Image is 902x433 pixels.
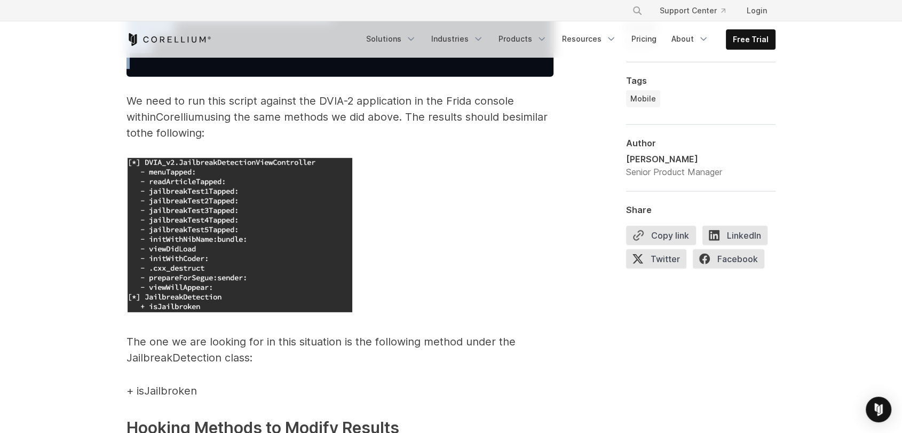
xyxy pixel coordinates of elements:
button: Copy link [626,226,696,245]
img: Screenshot 2023-05-22 at 2.59.10 PM [126,158,352,312]
div: Tags [626,75,776,86]
div: Share [626,204,776,215]
span: using the same methods we did above. The results should be [204,111,516,123]
div: Open Intercom Messenger [866,397,891,422]
a: Corellium Home [126,33,211,46]
div: Senior Product Manager [626,166,722,178]
a: Free Trial [726,30,775,49]
div: Author [626,138,776,148]
a: About [665,29,715,49]
button: Search [628,1,647,20]
a: LinkedIn [702,226,774,249]
span: Twitter [626,249,686,269]
a: Products [492,29,553,49]
div: [PERSON_NAME] [626,153,722,166]
span: Mobile [630,93,656,104]
span: + isJailbroken [126,384,197,397]
span: Corellium [156,111,204,123]
a: Pricing [625,29,663,49]
a: Mobile [626,90,660,107]
span: Facebook [693,249,764,269]
span: LinkedIn [702,226,768,245]
a: Support Center [651,1,734,20]
a: Industries [425,29,490,49]
a: Twitter [626,249,693,273]
a: Login [738,1,776,20]
span: the following: [137,127,204,139]
span: similar to [126,111,548,139]
div: Navigation Menu [619,1,776,20]
span: The one we are looking for in this situation is the following method under the JailbreakDetection... [126,335,516,364]
a: Resources [556,29,623,49]
div: Navigation Menu [360,29,776,50]
a: Solutions [360,29,423,49]
span: We need to run this script against the DVIA-2 application in the Frida console within [126,95,514,123]
a: Facebook [693,249,771,273]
